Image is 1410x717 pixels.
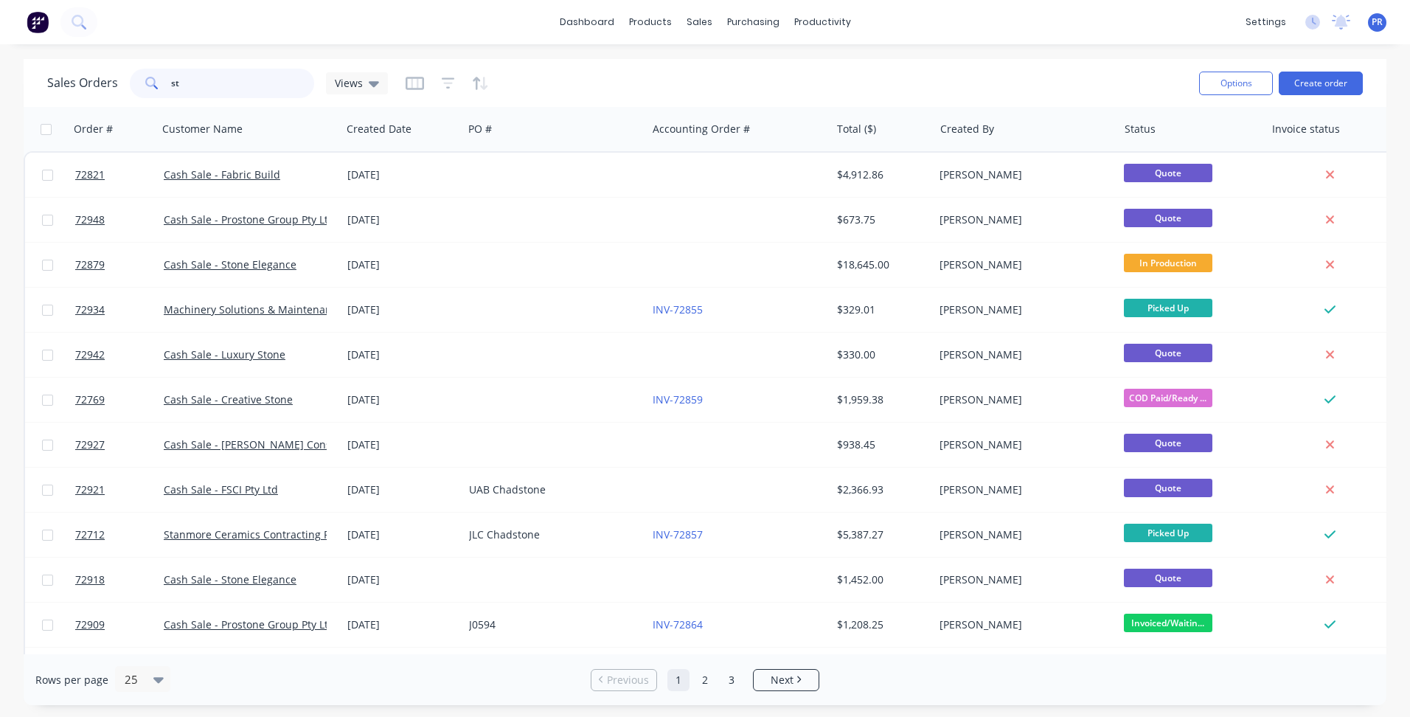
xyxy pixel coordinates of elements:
a: 72712 [75,513,164,557]
a: Page 3 [720,669,743,691]
img: Factory [27,11,49,33]
span: COD Paid/Ready ... [1124,389,1212,407]
div: Created By [940,122,994,136]
div: Total ($) [837,122,876,136]
ul: Pagination [585,669,825,691]
a: Page 2 [694,669,716,691]
a: 72909 [75,603,164,647]
div: [PERSON_NAME] [940,482,1103,497]
span: PR [1372,15,1383,29]
div: $1,208.25 [837,617,923,632]
div: [PERSON_NAME] [940,437,1103,452]
div: [DATE] [347,167,457,182]
span: 72942 [75,347,105,362]
a: Cash Sale - Creative Stone [164,392,293,406]
a: 72769 [75,378,164,422]
div: $938.45 [837,437,923,452]
a: 72927 [75,423,164,467]
a: Cash Sale - Stone Elegance [164,572,296,586]
div: [DATE] [347,347,457,362]
div: [PERSON_NAME] [940,527,1103,542]
span: 72821 [75,167,105,182]
span: Rows per page [35,673,108,687]
div: $4,912.86 [837,167,923,182]
div: [PERSON_NAME] [940,257,1103,272]
span: 72918 [75,572,105,587]
span: Quote [1124,164,1212,182]
a: Cash Sale - Prostone Group Pty Ltd [164,617,335,631]
a: Cash Sale - Stone Elegance [164,257,296,271]
span: In Production [1124,254,1212,272]
a: 72921 [75,468,164,512]
div: products [622,11,679,33]
span: 72927 [75,437,105,452]
div: [PERSON_NAME] [940,572,1103,587]
div: [DATE] [347,257,457,272]
a: INV-72859 [653,392,703,406]
div: $2,366.93 [837,482,923,497]
a: dashboard [552,11,622,33]
a: 72918 [75,558,164,602]
a: Previous page [591,673,656,687]
span: Picked Up [1124,299,1212,317]
a: Cash Sale - Luxury Stone [164,347,285,361]
button: Create order [1279,72,1363,95]
a: INV-72855 [653,302,703,316]
div: Status [1125,122,1156,136]
div: [DATE] [347,437,457,452]
span: 72909 [75,617,105,632]
div: $1,959.38 [837,392,923,407]
a: Cash Sale - [PERSON_NAME] Constructions [164,437,375,451]
div: sales [679,11,720,33]
div: PO # [468,122,492,136]
span: 72948 [75,212,105,227]
a: Cash Sale - FSCI Pty Ltd [164,482,278,496]
div: Customer Name [162,122,243,136]
a: 72942 [75,333,164,377]
a: 72821 [75,153,164,197]
div: [PERSON_NAME] [940,167,1103,182]
span: Quote [1124,344,1212,362]
span: Quote [1124,209,1212,227]
div: [PERSON_NAME] [940,347,1103,362]
div: $330.00 [837,347,923,362]
div: $1,452.00 [837,572,923,587]
a: INV-72864 [653,617,703,631]
a: 72934 [75,288,164,332]
div: [DATE] [347,527,457,542]
a: Stanmore Ceramics Contracting Pty Ltd [164,527,357,541]
a: Page 1 is your current page [667,669,690,691]
div: Order # [74,122,113,136]
div: [DATE] [347,617,457,632]
div: [PERSON_NAME] [940,302,1103,317]
span: Previous [607,673,649,687]
div: $673.75 [837,212,923,227]
span: 72712 [75,527,105,542]
div: Created Date [347,122,411,136]
div: $329.01 [837,302,923,317]
button: Options [1199,72,1273,95]
div: [DATE] [347,212,457,227]
a: Cash Sale - Prostone Group Pty Ltd [164,212,335,226]
div: $18,645.00 [837,257,923,272]
span: 72921 [75,482,105,497]
a: INV-72857 [653,527,703,541]
div: [DATE] [347,482,457,497]
span: Quote [1124,434,1212,452]
div: purchasing [720,11,787,33]
a: Cash Sale - Fabric Build [164,167,280,181]
span: Next [771,673,793,687]
h1: Sales Orders [47,76,118,90]
a: 72907 [75,648,164,692]
a: 72879 [75,243,164,287]
a: 72948 [75,198,164,242]
div: [DATE] [347,392,457,407]
div: settings [1238,11,1293,33]
div: Invoice status [1272,122,1340,136]
div: J0594 [469,617,633,632]
div: [PERSON_NAME] [940,212,1103,227]
input: Search... [171,69,315,98]
span: Quote [1124,479,1212,497]
div: JLC Chadstone [469,527,633,542]
a: Next page [754,673,819,687]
